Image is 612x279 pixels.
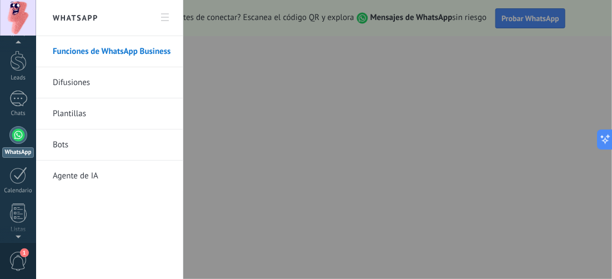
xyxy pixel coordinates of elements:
[2,74,34,82] div: Leads
[36,98,183,129] li: Plantillas
[2,187,34,195] div: Calendario
[36,129,183,161] li: Bots
[2,110,34,117] div: Chats
[53,67,172,98] a: Difusiones
[2,147,34,158] div: WhatsApp
[36,161,183,191] li: Agente de IA
[53,129,172,161] a: Bots
[36,36,183,67] li: Funciones de WhatsApp Business
[53,98,172,129] a: Plantillas
[36,67,183,98] li: Difusiones
[53,36,172,67] a: Funciones de WhatsApp Business
[20,248,29,257] span: 1
[53,161,172,192] a: Agente de IA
